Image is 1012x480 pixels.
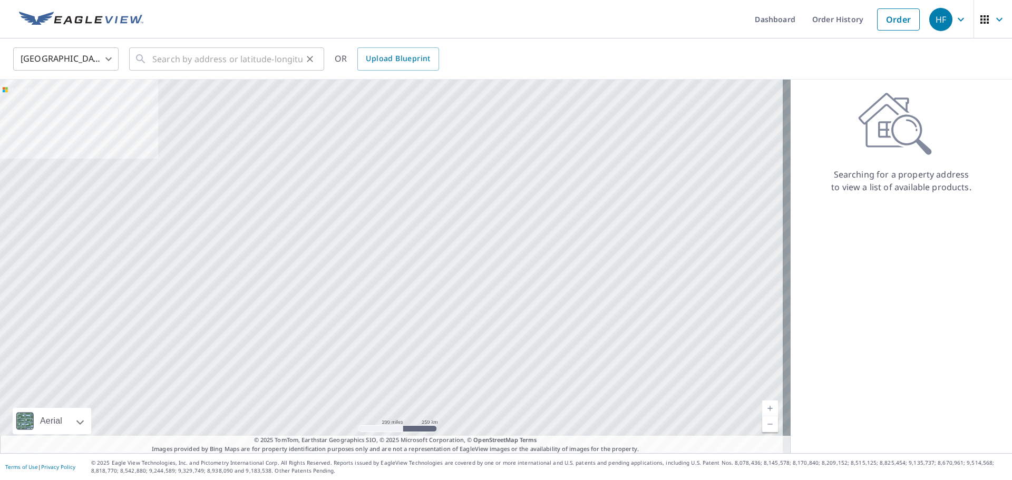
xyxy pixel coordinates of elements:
p: Searching for a property address to view a list of available products. [831,168,972,193]
a: Terms of Use [5,463,38,471]
a: Order [877,8,920,31]
div: Aerial [37,408,65,434]
button: Clear [303,52,317,66]
p: | [5,464,75,470]
p: © 2025 Eagle View Technologies, Inc. and Pictometry International Corp. All Rights Reserved. Repo... [91,459,1007,475]
a: Current Level 5, Zoom Out [762,416,778,432]
img: EV Logo [19,12,143,27]
a: Current Level 5, Zoom In [762,400,778,416]
span: © 2025 TomTom, Earthstar Geographics SIO, © 2025 Microsoft Corporation, © [254,436,537,445]
a: Terms [520,436,537,444]
span: Upload Blueprint [366,52,430,65]
div: [GEOGRAPHIC_DATA] [13,44,119,74]
a: OpenStreetMap [473,436,518,444]
div: Aerial [13,408,91,434]
div: HF [929,8,952,31]
a: Upload Blueprint [357,47,439,71]
input: Search by address or latitude-longitude [152,44,303,74]
div: OR [335,47,439,71]
a: Privacy Policy [41,463,75,471]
